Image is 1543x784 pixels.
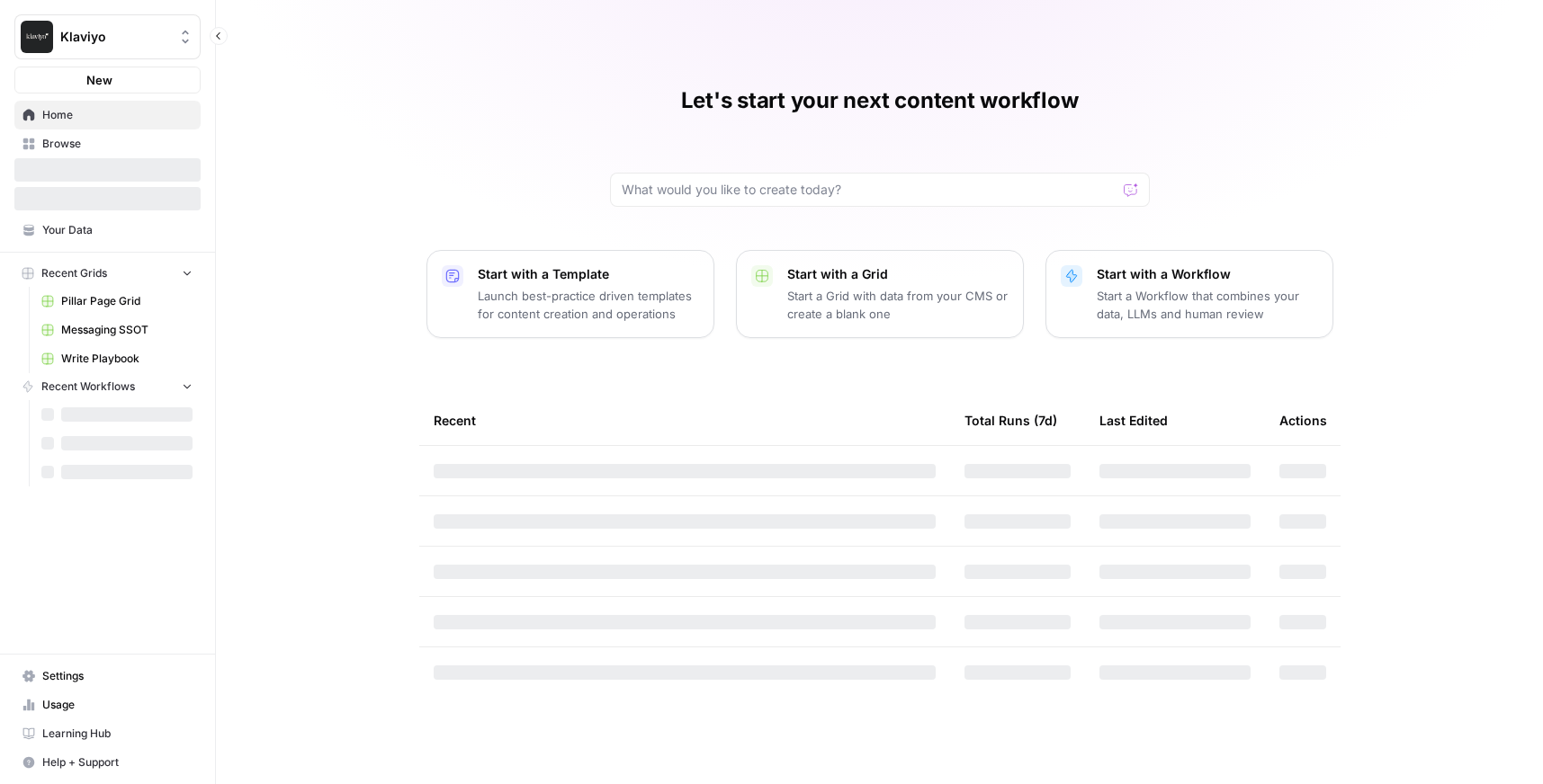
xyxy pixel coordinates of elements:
div: Total Runs (7d) [964,396,1057,445]
p: Launch best-practice driven templates for content creation and operations [478,287,699,323]
span: Recent Grids [41,265,107,281]
span: Write Playbook [61,351,193,367]
a: Home [14,101,201,129]
span: Settings [42,668,193,684]
button: Recent Workflows [14,373,201,400]
h1: Let's start your next content workflow [681,86,1079,115]
span: Klaviyo [60,28,169,46]
button: Start with a TemplateLaunch best-practice driven templates for content creation and operations [426,250,714,338]
p: Start a Workflow that combines your data, LLMs and human review [1097,287,1318,323]
span: Your Data [42,222,193,238]
a: Browse [14,129,201,158]
a: Usage [14,690,201,719]
a: Your Data [14,216,201,245]
img: Klaviyo Logo [21,21,53,53]
div: Last Edited [1099,396,1168,445]
p: Start with a Template [478,265,699,283]
span: Home [42,107,193,123]
a: Messaging SSOT [33,316,201,344]
button: New [14,67,201,94]
div: Recent [434,396,936,445]
span: Pillar Page Grid [61,293,193,309]
span: Browse [42,136,193,152]
span: New [86,71,112,89]
input: What would you like to create today? [622,181,1117,199]
button: Help + Support [14,748,201,777]
span: Help + Support [42,754,193,771]
button: Workspace: Klaviyo [14,14,201,59]
div: Actions [1279,396,1327,445]
a: Settings [14,662,201,690]
a: Pillar Page Grid [33,287,201,316]
p: Start with a Workflow [1097,265,1318,283]
span: Learning Hub [42,726,193,742]
p: Start with a Grid [787,265,1009,283]
a: Write Playbook [33,344,201,373]
button: Recent Grids [14,260,201,287]
button: Start with a GridStart a Grid with data from your CMS or create a blank one [736,250,1024,338]
span: Recent Workflows [41,379,135,395]
p: Start a Grid with data from your CMS or create a blank one [787,287,1009,323]
span: Messaging SSOT [61,322,193,338]
button: Start with a WorkflowStart a Workflow that combines your data, LLMs and human review [1045,250,1333,338]
span: Usage [42,697,193,713]
a: Learning Hub [14,719,201,748]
